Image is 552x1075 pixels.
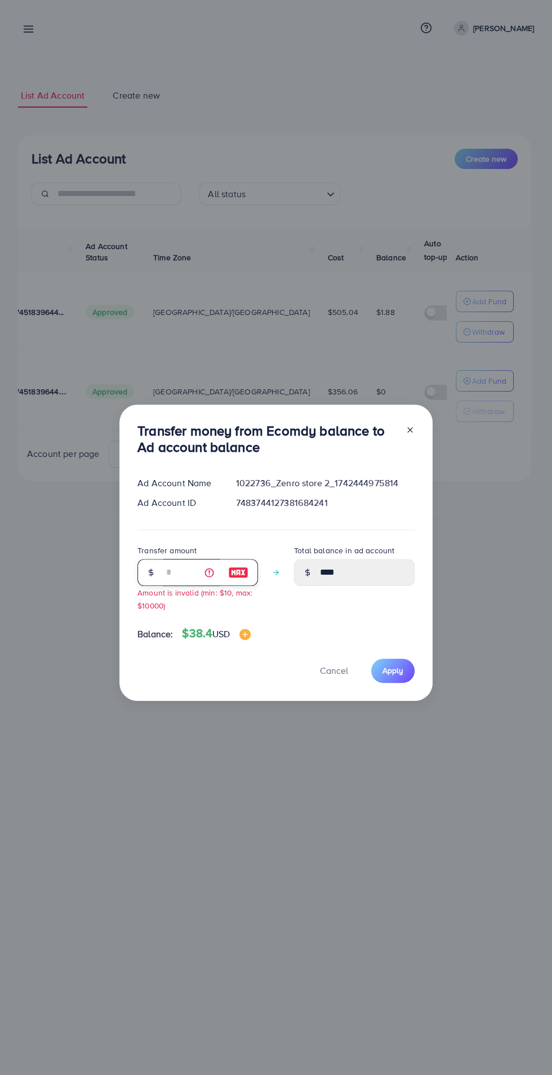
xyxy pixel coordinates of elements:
div: Ad Account Name [128,477,227,490]
span: Balance: [137,628,173,641]
span: USD [212,628,230,640]
small: Amount is invalid (min: $10, max: $10000) [137,587,252,611]
span: Apply [382,665,403,676]
iframe: Chat [504,1024,544,1067]
label: Total balance in ad account [294,545,394,556]
button: Apply [371,659,415,683]
span: Cancel [320,664,348,677]
div: Ad Account ID [128,496,227,509]
h4: $38.4 [182,627,250,641]
img: image [239,629,251,640]
div: 1022736_Zenro store 2_1742444975814 [227,477,424,490]
img: image [228,566,248,579]
label: Transfer amount [137,545,197,556]
button: Cancel [306,659,362,683]
h3: Transfer money from Ecomdy balance to Ad account balance [137,423,397,455]
div: 7483744127381684241 [227,496,424,509]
